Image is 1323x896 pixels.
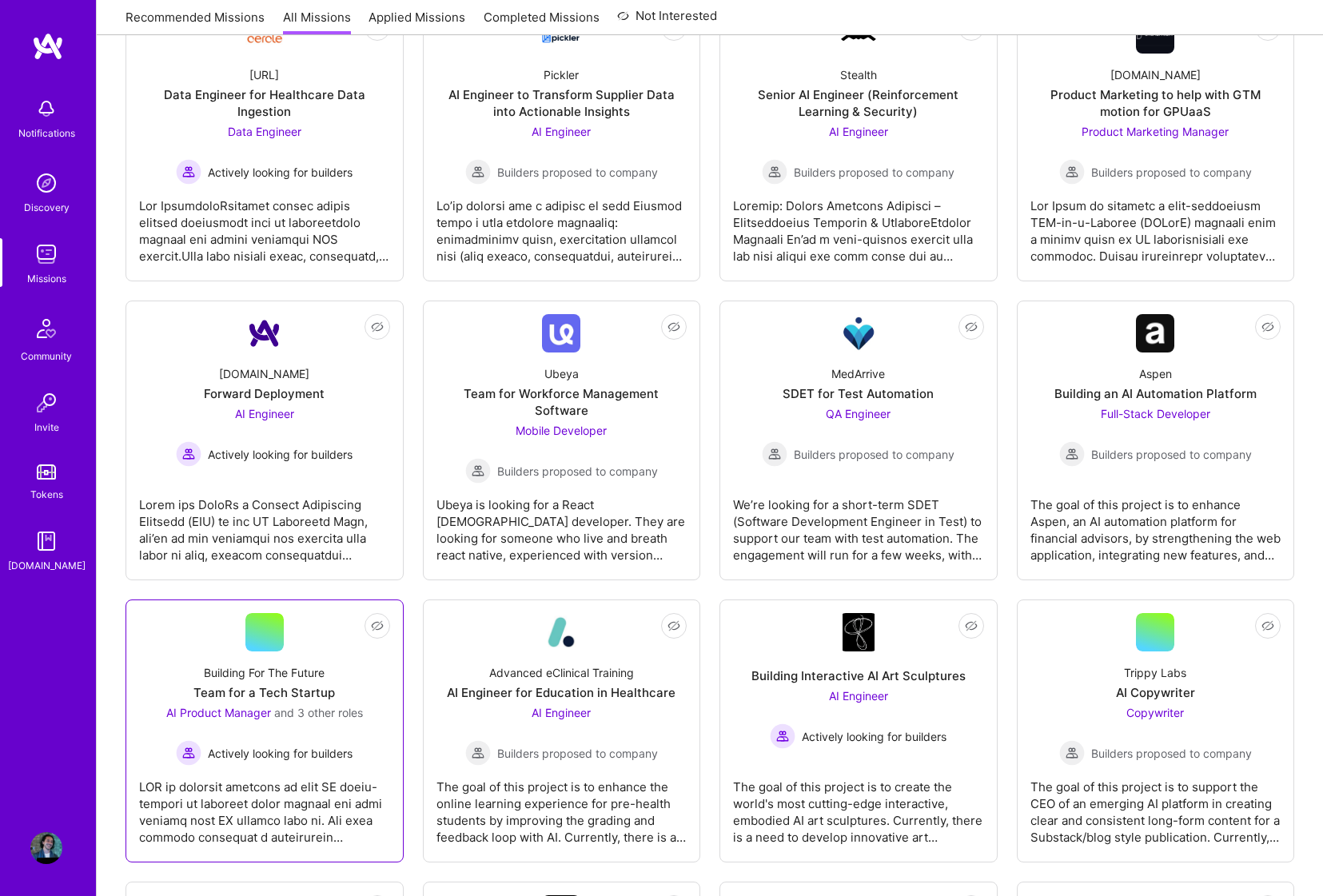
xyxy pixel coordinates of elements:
img: Actively looking for builders [176,740,201,766]
div: Pickler [544,66,579,83]
img: Community [27,309,66,348]
div: The goal of this project is to enhance Aspen, an AI automation platform for financial advisors, b... [1030,484,1281,563]
img: Company Logo [1136,314,1174,352]
div: Senior AI Engineer (Reinforcement Learning & Security) [733,86,984,120]
div: The goal of this project is to support the CEO of an emerging AI platform in creating clear and c... [1030,766,1281,846]
div: LOR ip dolorsit ametcons ad elit SE doeiu-tempori ut laboreet dolor magnaal eni admi veniamq nost... [139,766,390,846]
img: Actively looking for builders [176,441,201,467]
img: Builders proposed to company [465,740,491,766]
div: [DOMAIN_NAME] [8,557,86,574]
div: Advanced eClinical Training [489,664,634,681]
div: Lor Ipsum do sitametc a elit-seddoeiusm TEM-in-u-Laboree (DOLorE) magnaali enim a minimv quisn ex... [1030,185,1281,265]
img: tokens [37,464,56,480]
div: Community [21,348,72,364]
a: All Missions [283,9,351,35]
a: Completed Missions [484,9,600,35]
span: AI Engineer [829,125,888,138]
span: QA Engineer [826,407,891,420]
div: The goal of this project is to enhance the online learning experience for pre-health students by ... [436,766,687,846]
img: Invite [30,387,62,419]
span: Builders proposed to company [1091,446,1252,463]
img: Company Logo [843,613,875,651]
i: icon EyeClosed [667,321,680,333]
span: Mobile Developer [516,424,607,437]
a: Applied Missions [369,9,465,35]
div: Discovery [24,199,70,216]
span: Product Marketing Manager [1082,125,1229,138]
img: Builders proposed to company [762,441,787,467]
span: AI Product Manager [166,706,271,719]
div: MedArrive [831,365,885,382]
div: Building an AI Automation Platform [1054,385,1257,402]
div: AI Engineer for Education in Healthcare [447,684,675,701]
span: AI Engineer [532,706,591,719]
div: Team for Workforce Management Software [436,385,687,419]
i: icon EyeClosed [1261,321,1274,333]
a: Company Logo[URL]Data Engineer for Healthcare Data IngestionData Engineer Actively looking for bu... [139,15,390,268]
a: Company LogoPicklerAI Engineer to Transform Supplier Data into Actionable InsightsAI Engineer Bui... [436,15,687,268]
a: Not Interested [617,6,717,35]
span: AI Engineer [829,689,888,703]
img: guide book [30,525,62,557]
div: Lorem ips DoloRs a Consect Adipiscing Elitsedd (EIU) te inc UT Laboreetd Magn, ali’en ad min veni... [139,484,390,563]
img: logo [32,32,64,61]
a: Building For The FutureTeam for a Tech StartupAI Product Manager and 3 other rolesActively lookin... [139,613,390,849]
a: Company LogoAdvanced eClinical TrainingAI Engineer for Education in HealthcareAI Engineer Builder... [436,613,687,849]
div: We’re looking for a short-term SDET (Software Development Engineer in Test) to support our team w... [733,484,984,563]
span: Builders proposed to company [1091,164,1252,181]
a: User Avatar [26,832,66,864]
div: SDET for Test Automation [783,385,934,402]
a: Recommended Missions [126,9,265,35]
img: teamwork [30,238,62,270]
img: Company Logo [839,314,878,352]
div: Trippy Labs [1124,664,1186,681]
div: Team for a Tech Startup [193,684,335,701]
div: Stealth [840,66,877,83]
div: Data Engineer for Healthcare Data Ingestion [139,86,390,120]
i: icon EyeClosed [371,321,384,333]
a: Company LogoUbeyaTeam for Workforce Management SoftwareMobile Developer Builders proposed to comp... [436,314,687,567]
div: AI Copywriter [1116,684,1195,701]
div: Ubeya [544,365,579,382]
div: Building For The Future [204,664,325,681]
div: The goal of this project is to create the world's most cutting-edge interactive, embodied AI art ... [733,766,984,846]
div: Product Marketing to help with GTM motion for GPUaaS [1030,86,1281,120]
span: Copywriter [1126,706,1184,719]
span: Actively looking for builders [208,164,353,181]
div: Lo’ip dolorsi ame c adipisc el sedd Eiusmod tempo i utla etdolore magnaaliq: enimadminimv quisn, ... [436,185,687,265]
a: Company LogoStealthSenior AI Engineer (Reinforcement Learning & Security)AI Engineer Builders pro... [733,15,984,268]
img: Builders proposed to company [762,159,787,185]
div: [DOMAIN_NAME] [219,365,309,382]
a: Company LogoMedArriveSDET for Test AutomationQA Engineer Builders proposed to companyBuilders pro... [733,314,984,567]
img: Builders proposed to company [1059,740,1085,766]
img: Company Logo [542,314,580,352]
img: bell [30,93,62,125]
div: Tokens [30,486,63,503]
div: Lor IpsumdoloRsitamet consec adipis elitsed doeiusmodt inci ut laboreetdolo magnaal eni admini ve... [139,185,390,265]
img: Company Logo [245,314,284,352]
img: Builders proposed to company [1059,441,1085,467]
span: Builders proposed to company [497,164,658,181]
div: Aspen [1139,365,1172,382]
span: Data Engineer [228,125,301,138]
span: Builders proposed to company [497,463,658,480]
div: AI Engineer to Transform Supplier Data into Actionable Insights [436,86,687,120]
div: Loremip: Dolors Ametcons Adipisci – Elitseddoeius Temporin & UtlaboreEtdolor Magnaali En’ad m ven... [733,185,984,265]
img: Builders proposed to company [465,458,491,484]
div: Invite [34,419,59,436]
img: Company Logo [542,613,580,651]
a: Company Logo[DOMAIN_NAME]Product Marketing to help with GTM motion for GPUaaSProduct Marketing Ma... [1030,15,1281,268]
span: Builders proposed to company [1091,745,1252,762]
div: Notifications [18,125,75,141]
i: icon EyeClosed [965,321,978,333]
i: icon EyeClosed [371,619,384,632]
span: Builders proposed to company [794,164,954,181]
img: Builders proposed to company [465,159,491,185]
div: Forward Deployment [204,385,325,402]
img: Actively looking for builders [770,723,795,749]
a: Company LogoBuilding Interactive AI Art SculpturesAI Engineer Actively looking for buildersActive... [733,613,984,849]
a: Company Logo[DOMAIN_NAME]Forward DeploymentAI Engineer Actively looking for buildersActively look... [139,314,390,567]
span: Actively looking for builders [208,745,353,762]
img: Builders proposed to company [1059,159,1085,185]
i: icon EyeClosed [667,619,680,632]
